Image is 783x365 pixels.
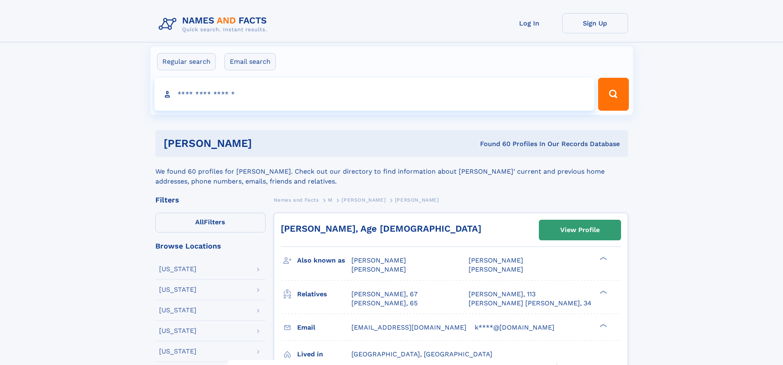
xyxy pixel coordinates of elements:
span: [PERSON_NAME] [342,197,386,203]
span: [GEOGRAPHIC_DATA], [GEOGRAPHIC_DATA] [351,350,492,358]
a: Names and Facts [274,195,319,205]
input: search input [155,78,595,111]
h3: Also known as [297,253,351,267]
a: M [328,195,333,205]
label: Filters [155,213,266,232]
div: Filters [155,196,266,204]
span: M [328,197,333,203]
label: Regular search [157,53,216,70]
div: [US_STATE] [159,348,196,355]
h3: Lived in [297,347,351,361]
h3: Email [297,321,351,335]
div: [US_STATE] [159,307,196,314]
span: [PERSON_NAME] [395,197,439,203]
a: [PERSON_NAME], 67 [351,290,418,299]
div: View Profile [560,221,600,239]
div: [US_STATE] [159,266,196,272]
div: ❯ [598,323,607,328]
div: ❯ [598,256,607,261]
a: [PERSON_NAME] [PERSON_NAME], 34 [469,299,591,308]
span: [PERSON_NAME] [469,256,523,264]
div: [US_STATE] [159,328,196,334]
a: [PERSON_NAME], 65 [351,299,418,308]
div: ❯ [598,289,607,295]
div: [US_STATE] [159,286,196,293]
div: We found 60 profiles for [PERSON_NAME]. Check out our directory to find information about [PERSON... [155,157,628,186]
span: [PERSON_NAME] [351,265,406,273]
a: Log In [497,13,562,33]
h3: Relatives [297,287,351,301]
span: [PERSON_NAME] [469,265,523,273]
a: View Profile [539,220,621,240]
span: All [195,218,204,226]
span: [PERSON_NAME] [351,256,406,264]
a: Sign Up [562,13,628,33]
label: Email search [224,53,276,70]
button: Search Button [598,78,628,111]
a: [PERSON_NAME], 113 [469,290,536,299]
h1: [PERSON_NAME] [164,138,366,149]
div: Browse Locations [155,242,266,250]
a: [PERSON_NAME] [342,195,386,205]
div: Found 60 Profiles In Our Records Database [366,139,620,149]
a: [PERSON_NAME], Age [DEMOGRAPHIC_DATA] [281,223,481,234]
img: Logo Names and Facts [155,13,274,35]
span: [EMAIL_ADDRESS][DOMAIN_NAME] [351,323,467,331]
